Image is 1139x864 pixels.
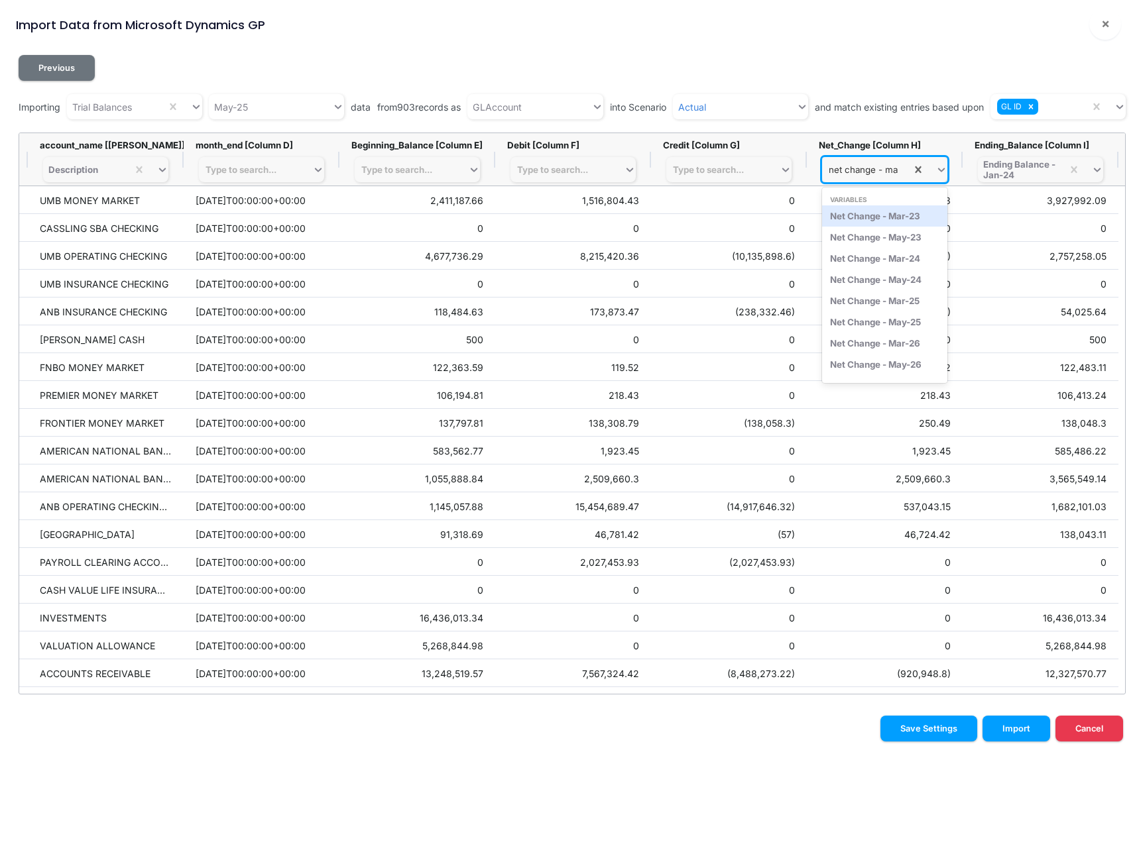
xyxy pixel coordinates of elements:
div: month_end [Column D] [196,140,328,150]
div: [DATE]T00:00:00+00:00 [184,492,339,519]
div: 0 [651,353,807,380]
div: Type to search... [206,164,276,175]
div: 1,682,101.03 [963,492,1118,519]
div: 0 [807,548,963,575]
div: [DATE]T00:00:00+00:00 [184,464,339,492]
div: 0 [807,631,963,659]
span: and match existing entries based upon [815,100,984,114]
button: Previous [19,55,95,81]
div: [DATE]T00:00:00+00:00 [184,381,339,408]
div: 15,454,689.47 [495,492,651,519]
div: 2,757,258.05 [963,242,1118,269]
div: Beginning_Balance [Column E] [351,140,483,150]
div: ANB INSURANCE CHECKING [28,297,184,325]
div: 16,436,013.34 [963,604,1118,631]
div: (10,135,898.6) [651,242,807,269]
div: 0 [651,464,807,492]
div: 5,268,844.98 [963,631,1118,659]
div: Type to search... [673,164,744,175]
button: Import [983,716,1050,741]
div: 2,509,660.3 [807,464,963,492]
div: [DATE]T00:00:00+00:00 [184,353,339,380]
div: 0 [495,631,651,659]
div: 250.49 [807,409,963,436]
div: [DATE]T00:00:00+00:00 [184,631,339,659]
div: 1,516,804.43 [495,186,651,213]
div: 0 [807,604,963,631]
div: (1,920,478.24) [807,242,963,269]
div: GL ID [997,99,1024,115]
div: 1,923.45 [495,437,651,464]
div: 106,194.81 [339,381,495,408]
div: Actual [678,100,706,114]
span: from 903 records as [377,100,461,114]
div: VALUATION ALLOWANCE [28,631,184,659]
div: 4,677,736.29 [339,242,495,269]
div: 138,048.3 [963,409,1118,436]
div: 0 [651,631,807,659]
div: account_name [[PERSON_NAME]] [40,140,172,150]
div: 2,027,453.93 [495,548,651,575]
div: [GEOGRAPHIC_DATA] [28,520,184,547]
div: 0 [651,604,807,631]
div: [DATE]T00:00:00+00:00 [184,214,339,241]
div: (920,948.8) [807,659,963,686]
div: 0 [495,576,651,603]
div: FNBO MONEY MARKET [28,353,184,380]
div: 0 [807,325,963,352]
div: [DATE]T00:00:00+00:00 [184,409,339,436]
div: 3,565,549.14 [963,464,1118,492]
div: INVESTMENTS [28,604,184,631]
span: Importing [19,100,60,114]
div: 137,797.81 [339,409,495,436]
div: 119.52 [807,353,963,380]
div: 0 [807,270,963,297]
div: 122,483.11 [963,353,1118,380]
div: 12,327,570.77 [963,659,1118,686]
div: 1,055,888.84 [339,464,495,492]
div: 138,043.11 [963,520,1118,547]
div: [DATE]T00:00:00+00:00 [184,186,339,213]
div: Description [48,164,98,175]
div: 500 [339,325,495,352]
div: [DATE]T00:00:00+00:00 [184,576,339,603]
div: 0 [807,576,963,603]
div: 118,484.63 [339,297,495,325]
div: PREMIER MONEY MARKET [28,381,184,408]
div: 583,562.77 [339,437,495,464]
div: 0 [339,270,495,297]
div: 122,363.59 [339,353,495,380]
div: [DATE]T00:00:00+00:00 [184,520,339,547]
div: 0 [651,214,807,241]
div: [DATE]T00:00:00+00:00 [184,297,339,325]
div: [DATE]T00:00:00+00:00 [184,604,339,631]
div: 0 [651,381,807,408]
span: × [1101,15,1110,31]
div: 7,567,324.42 [495,659,651,686]
div: (57) [651,520,807,547]
div: FRONTIER MONEY MARKET [28,409,184,436]
div: GLAccount [473,100,522,114]
div: (14,917,646.32) [651,492,807,519]
div: UMB OPERATING CHECKING [28,242,184,269]
div: 0 [963,214,1118,241]
div: [DATE]T00:00:00+00:00 [184,548,339,575]
div: 3,927,992.09 [963,186,1118,213]
div: Ending Balance - Jan-24 [983,159,1057,180]
div: 218.43 [495,381,651,408]
div: 500 [963,325,1118,352]
div: 119.52 [495,353,651,380]
div: 0 [495,604,651,631]
div: [DATE]T00:00:00+00:00 [184,437,339,464]
div: [DATE]T00:00:00+00:00 [184,242,339,269]
div: [DATE]T00:00:00+00:00 [184,325,339,352]
div: CASSLING SBA CHECKING [28,214,184,241]
div: 173,873.47 [495,297,651,325]
div: 0 [651,270,807,297]
button: Save Settings [880,716,977,741]
div: 91,318.69 [339,520,495,547]
div: Trial Balances [72,100,132,114]
div: 0 [495,325,651,352]
div: 585,486.22 [963,437,1118,464]
div: 0 [495,270,651,297]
